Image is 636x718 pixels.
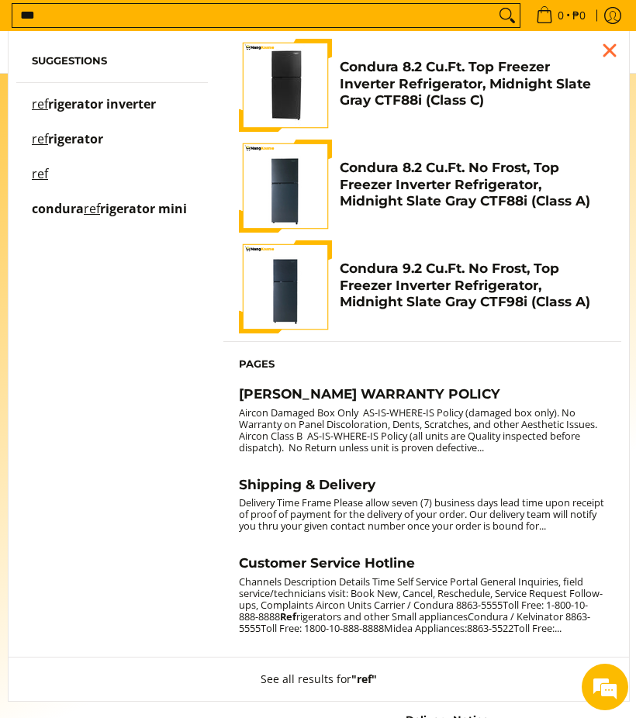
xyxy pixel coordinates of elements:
button: Search [495,4,520,27]
mark: ref [84,200,100,217]
span: • [531,7,590,24]
mark: ref [32,130,48,147]
span: rigerator mini [100,200,187,217]
span: rigerator [48,130,103,147]
div: Minimize live chat window [254,8,292,45]
h4: Condura 8.2 Cu.Ft. No Frost, Top Freezer Inverter Refrigerator, Midnight Slate Gray CTF88i (Class A) [340,159,606,209]
a: refrigerator [32,133,192,161]
h4: [PERSON_NAME] WARRANTY POLICY [239,385,500,402]
p: refrigerator inverter [32,98,156,126]
a: Condura 8.2 Cu.Ft. Top Freezer Inverter Refrigerator, Midnight Slate Gray CTF88i (Class C) Condur... [239,39,606,132]
span: condura [32,200,84,217]
a: Condura 8.2 Cu.Ft. No Frost, Top Freezer Inverter Refrigerator, Midnight Slate Gray CTF88i (Class... [239,140,606,233]
strong: Ref [280,609,296,623]
div: Close pop up [598,39,621,62]
span: We are offline. Please leave us a message. [33,195,271,352]
h6: Pages [239,357,606,370]
a: Shipping & Delivery [239,476,606,496]
h4: Condura 8.2 Cu.Ft. Top Freezer Inverter Refrigerator, Midnight Slate Gray CTF88i (Class C) [340,58,606,108]
img: Condura 9.2 Cu.Ft. No Frost, Top Freezer Inverter Refrigerator, Midnight Slate Gray CTF98i (Class A) [239,240,332,333]
a: condura refrigerator mini [32,203,192,230]
button: See all results for"ref" [245,658,392,701]
span: 0 [555,10,566,21]
span: ₱0 [570,10,588,21]
img: Condura 8.2 Cu.Ft. No Frost, Top Freezer Inverter Refrigerator, Midnight Slate Gray CTF88i (Class A) [239,140,332,233]
strong: "ref" [351,671,377,686]
span: rigerator inverter [48,95,156,112]
h4: Customer Service Hotline [239,554,415,571]
p: condura refrigerator mini [32,203,187,230]
textarea: Type your message and click 'Submit' [8,423,296,478]
small: Channels Description Details Time Self Service Portal General Inquiries, field service/technician... [239,575,603,635]
div: Leave a message [81,87,261,107]
a: Customer Service Hotline [239,554,606,575]
a: refrigerator inverter [32,98,192,126]
h4: Condura 9.2 Cu.Ft. No Frost, Top Freezer Inverter Refrigerator, Midnight Slate Gray CTF98i (Class A) [340,260,606,309]
a: Condura 9.2 Cu.Ft. No Frost, Top Freezer Inverter Refrigerator, Midnight Slate Gray CTF98i (Class... [239,240,606,333]
p: ref [32,168,48,195]
mark: ref [32,95,48,112]
a: [PERSON_NAME] WARRANTY POLICY [239,385,606,406]
mark: ref [32,165,48,182]
h4: Shipping & Delivery [239,476,375,492]
img: Condura 8.2 Cu.Ft. Top Freezer Inverter Refrigerator, Midnight Slate Gray CTF88i (Class C) [239,39,332,132]
a: ref [32,168,192,195]
p: refrigerator [32,133,103,161]
h6: Suggestions [32,54,192,67]
em: Submit [227,478,282,499]
small: Delivery Time Frame Please allow seven (7) business days lead time upon receipt of proof of payme... [239,495,604,533]
small: Aircon Damaged Box Only AS-IS-WHERE-IS Policy (damaged box only). No Warranty on Panel Discolorat... [239,406,602,454]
